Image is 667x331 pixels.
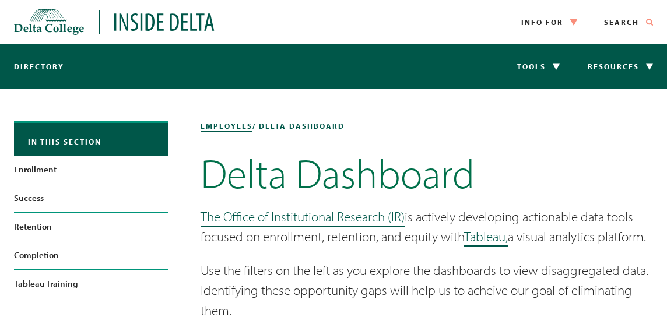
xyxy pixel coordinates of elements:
[503,44,574,89] button: Tools
[14,156,168,184] a: Enrollment
[201,154,653,193] h1: Delta Dashboard
[201,207,653,247] p: is actively developing actionable data tools focused on enrollment, retention, and equity with a ...
[14,241,168,269] a: Completion
[14,62,64,71] a: Directory
[201,208,405,225] a: The Office of Institutional Research (IR)
[574,44,667,89] button: Resources
[464,228,508,245] a: Tableau,
[252,121,345,131] span: / Delta Dashboard
[201,121,252,131] a: employees
[14,213,168,241] a: Retention
[14,123,168,156] button: In this section
[14,270,168,298] a: Tableau Training
[14,184,168,212] a: Success
[201,260,653,321] p: Use the filters on the left as you explore the dashboards to view disaggregated data. Identifying...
